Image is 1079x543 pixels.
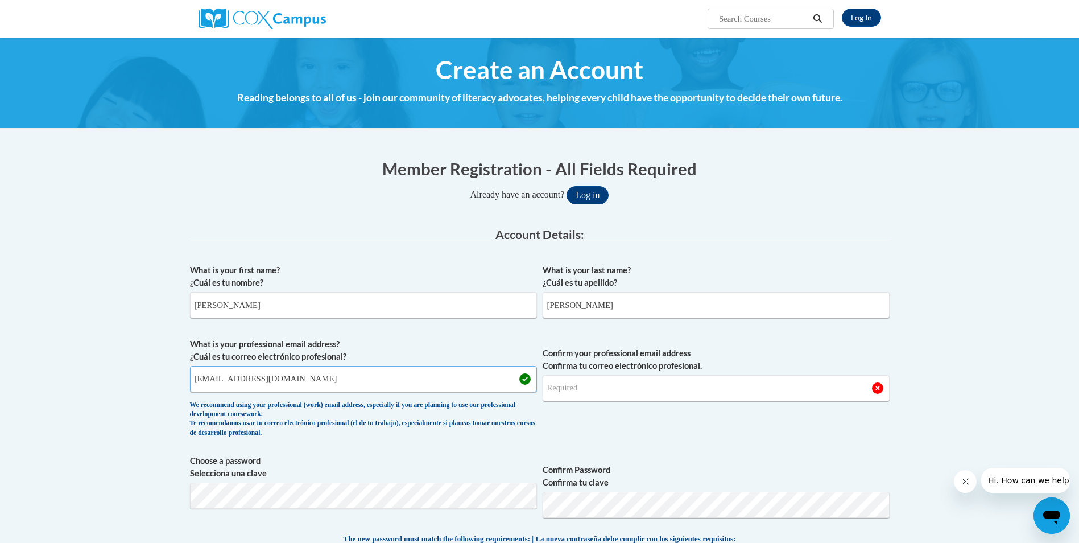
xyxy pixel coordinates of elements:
input: Search Courses [718,12,809,26]
span: Hi. How can we help? [7,8,92,17]
label: Confirm your professional email address Confirma tu correo electrónico profesional. [543,347,890,372]
label: What is your last name? ¿Cuál es tu apellido? [543,264,890,289]
div: We recommend using your professional (work) email address, especially if you are planning to use ... [190,401,537,438]
input: Metadata input [543,292,890,318]
a: Log In [842,9,881,27]
iframe: Close message [954,470,977,493]
span: Account Details: [495,227,584,241]
label: What is your professional email address? ¿Cuál es tu correo electrónico profesional? [190,338,537,363]
h1: Member Registration - All Fields Required [190,157,890,180]
span: Already have an account? [470,190,565,199]
input: Required [543,375,890,401]
label: What is your first name? ¿Cuál es tu nombre? [190,264,537,289]
h4: Reading belongs to all of us - join our community of literacy advocates, helping every child have... [190,90,890,105]
input: Metadata input [190,366,537,392]
img: Cox Campus [199,9,326,29]
iframe: Button to launch messaging window [1033,497,1070,534]
span: Create an Account [436,55,643,85]
label: Confirm Password Confirma tu clave [543,464,890,489]
button: Search [809,12,826,26]
label: Choose a password Selecciona una clave [190,455,537,480]
button: Log in [567,186,609,204]
iframe: Message from company [981,468,1070,493]
input: Metadata input [190,292,537,318]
